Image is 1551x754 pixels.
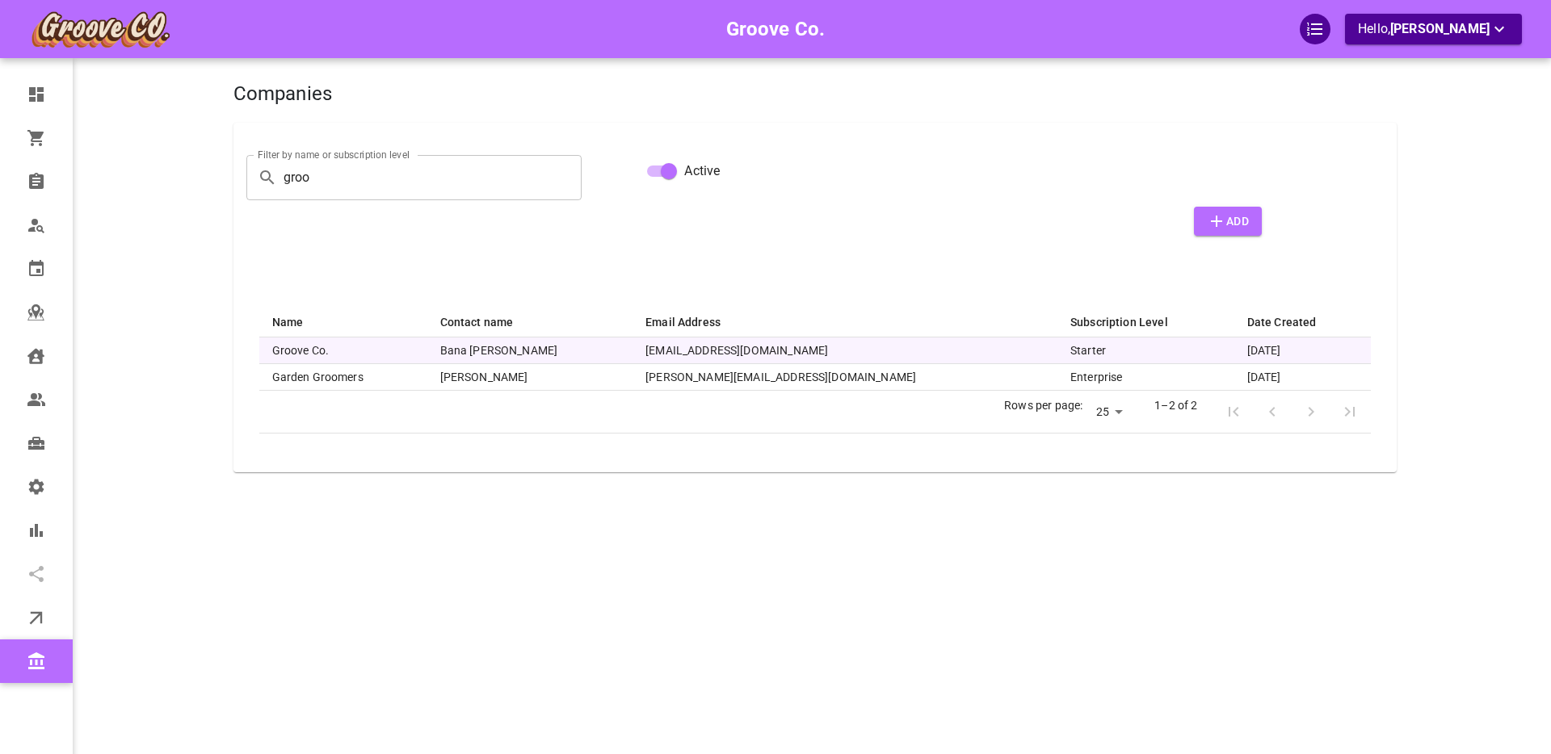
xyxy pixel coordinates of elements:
[259,364,427,391] th: Garden Groomers
[29,9,171,49] img: company-logo
[1390,21,1490,36] span: [PERSON_NAME]
[633,337,1057,364] td: [EMAIL_ADDRESS][DOMAIN_NAME]
[633,308,1057,337] th: Email Address
[684,161,720,181] span: Active
[427,308,633,337] th: Contact name
[1358,19,1509,40] p: Hello,
[1194,207,1262,237] button: Add
[633,364,1057,391] td: [PERSON_NAME][EMAIL_ADDRESS][DOMAIN_NAME]
[233,82,1397,107] h4: Companies
[1154,397,1197,413] p: 1–2 of 2
[1234,364,1371,391] td: [DATE]
[258,148,410,161] label: Filter by name or subscription level
[1089,400,1129,424] select: Rows per page
[1057,337,1234,364] td: Starter
[427,337,633,364] td: Bana [PERSON_NAME]
[1345,14,1522,44] button: Hello,[PERSON_NAME]
[427,364,633,391] td: [PERSON_NAME]
[1057,364,1234,391] td: Enterprise
[1300,14,1330,44] div: QuickStart Guide
[259,308,427,337] th: Name
[726,14,826,44] h6: Groove Co.
[259,337,427,364] th: Groove Co.
[1004,397,1082,413] p: Rows per page:
[1234,308,1371,337] th: Date Created
[1234,337,1371,364] td: [DATE]
[1057,308,1234,337] th: Subscription Level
